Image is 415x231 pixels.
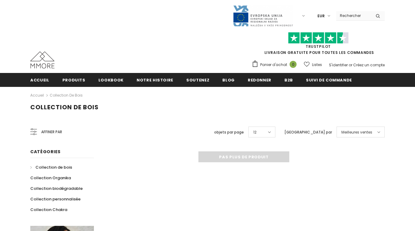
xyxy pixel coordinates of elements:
span: Catégories [30,149,61,155]
a: Listes [304,59,322,70]
a: Accueil [30,73,49,87]
a: Collection Organika [30,173,71,183]
input: Search Site [336,11,371,20]
a: Créez un compte [353,62,385,68]
a: Javni Razpis [233,13,293,18]
span: or [349,62,352,68]
a: Redonner [248,73,271,87]
span: Collection personnalisée [30,196,81,202]
a: Collection biodégradable [30,183,83,194]
span: Panier d'achat [260,62,287,68]
span: Affiner par [41,129,62,135]
span: Suivi de commande [306,77,352,83]
span: Blog [222,77,235,83]
span: LIVRAISON GRATUITE POUR TOUTES LES COMMANDES [252,35,385,55]
a: Produits [62,73,85,87]
span: 12 [253,129,257,135]
a: Lookbook [98,73,124,87]
img: Javni Razpis [233,5,293,27]
span: Collection de bois [30,103,99,111]
a: B2B [284,73,293,87]
label: objets par page [214,129,244,135]
a: Notre histoire [137,73,173,87]
span: Listes [312,62,322,68]
a: Panier d'achat 0 [252,60,300,69]
span: Produits [62,77,85,83]
span: Lookbook [98,77,124,83]
img: Cas MMORE [30,51,55,68]
span: soutenez [186,77,209,83]
a: Collection Chakra [30,204,67,215]
span: Notre histoire [137,77,173,83]
a: Suivi de commande [306,73,352,87]
span: 0 [290,61,297,68]
span: Accueil [30,77,49,83]
a: Collection personnalisée [30,194,81,204]
a: S'identifier [329,62,348,68]
label: [GEOGRAPHIC_DATA] par [284,129,332,135]
img: Faites confiance aux étoiles pilotes [288,32,349,44]
a: Accueil [30,92,44,99]
span: Redonner [248,77,271,83]
a: Collection de bois [50,93,83,98]
span: EUR [317,13,325,19]
a: soutenez [186,73,209,87]
a: Collection de bois [30,162,72,173]
span: Collection Chakra [30,207,67,213]
span: Meilleures ventes [341,129,372,135]
span: Collection biodégradable [30,186,83,191]
a: Blog [222,73,235,87]
span: Collection Organika [30,175,71,181]
span: B2B [284,77,293,83]
span: Collection de bois [35,164,72,170]
a: TrustPilot [306,44,331,49]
